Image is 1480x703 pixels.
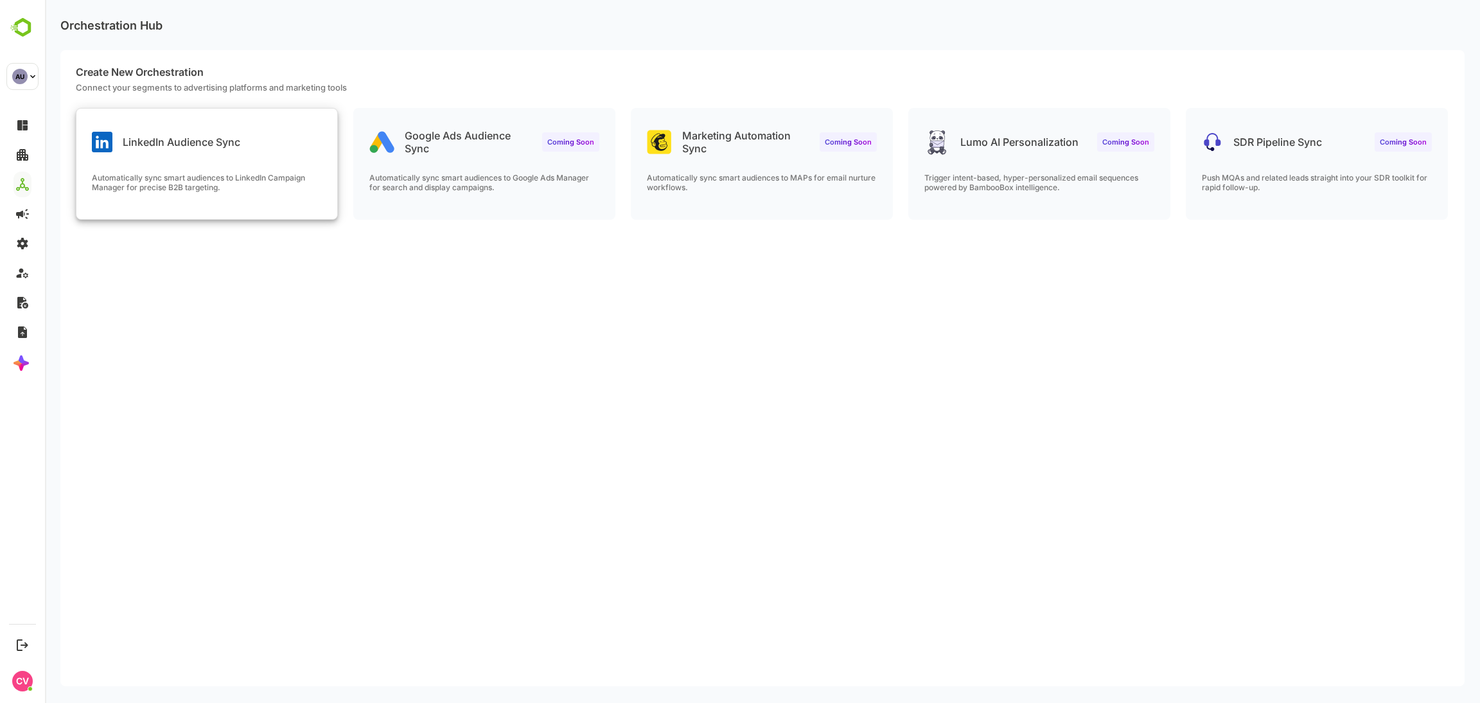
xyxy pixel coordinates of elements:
p: Trigger intent-based, hyper-personalized email sequences powered by BambooBox intelligence. [879,173,1109,192]
p: Push MQAs and related leads straight into your SDR toolkit for rapid follow-up. [1157,173,1387,192]
span: Coming Soon [502,138,549,147]
p: Google Ads Audience Sync [360,129,487,155]
div: AU [12,69,28,84]
div: CV [12,671,33,691]
p: LinkedIn Audience Sync [78,136,195,148]
p: SDR Pipeline Sync [1188,136,1277,148]
p: Orchestration Hub [15,19,118,32]
p: Lumo AI Personalization [915,136,1034,148]
p: Marketing Automation Sync [637,129,764,155]
p: Create New Orchestration [31,66,1420,78]
p: Automatically sync smart audiences to Google Ads Manager for search and display campaigns. [324,173,554,192]
span: Coming Soon [1057,138,1104,147]
button: Logout [13,636,31,654]
span: Coming Soon [780,138,827,147]
p: Connect your segments to advertising platforms and marketing tools [31,82,1420,93]
span: Coming Soon [1335,138,1382,147]
img: BambooboxLogoMark.f1c84d78b4c51b1a7b5f700c9845e183.svg [6,15,39,40]
p: Automatically sync smart audiences to MAPs for email nurture workflows. [602,173,832,192]
p: Automatically sync smart audiences to LinkedIn Campaign Manager for precise B2B targeting. [47,173,277,192]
